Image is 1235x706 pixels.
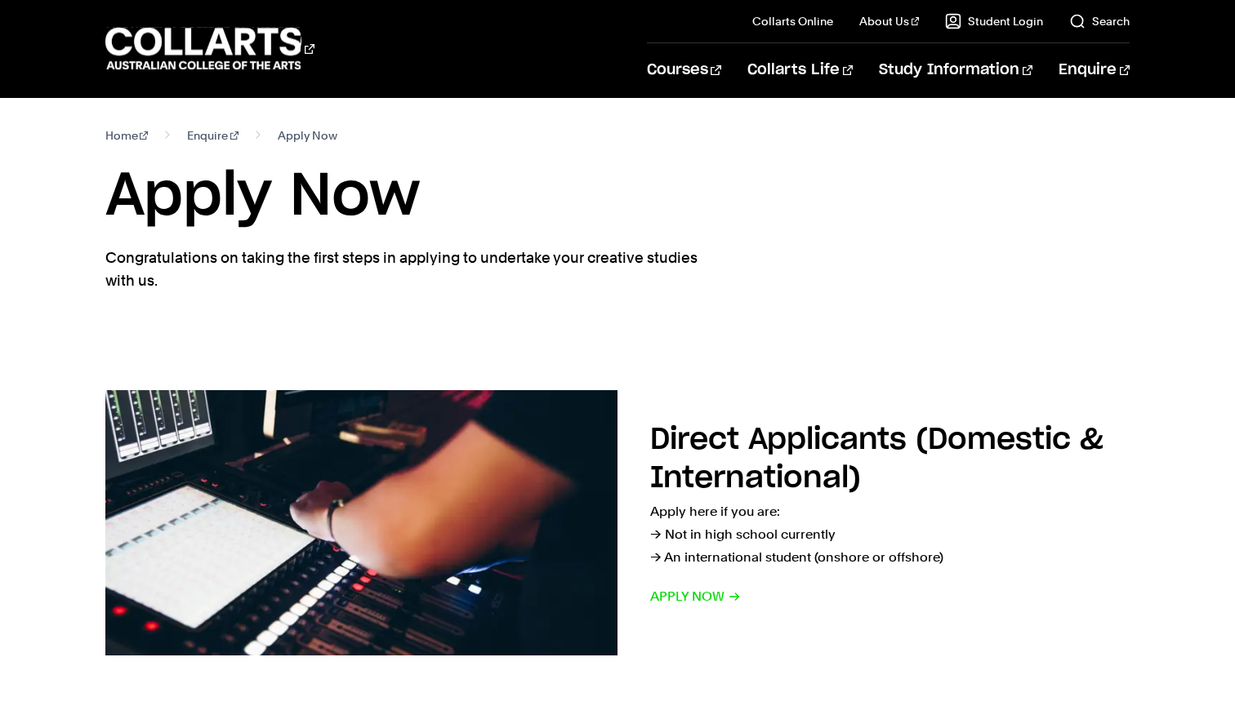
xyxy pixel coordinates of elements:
[647,43,721,97] a: Courses
[752,13,833,29] a: Collarts Online
[650,500,1130,569] p: Apply here if you are: → Not in high school currently → An international student (onshore or offs...
[650,585,741,608] span: Apply now
[187,124,239,147] a: Enquire
[879,43,1032,97] a: Study Information
[278,124,337,147] span: Apply Now
[859,13,920,29] a: About Us
[747,43,853,97] a: Collarts Life
[105,390,1130,655] a: Direct Applicants (Domestic & International) Apply here if you are:→ Not in high school currently...
[105,124,149,147] a: Home
[650,425,1103,493] h2: Direct Applicants (Domestic & International)
[105,246,702,292] p: Congratulations on taking the first steps in applying to undertake your creative studies with us.
[1069,13,1130,29] a: Search
[105,160,1130,233] h1: Apply Now
[1059,43,1130,97] a: Enquire
[105,25,314,72] div: Go to homepage
[945,13,1043,29] a: Student Login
